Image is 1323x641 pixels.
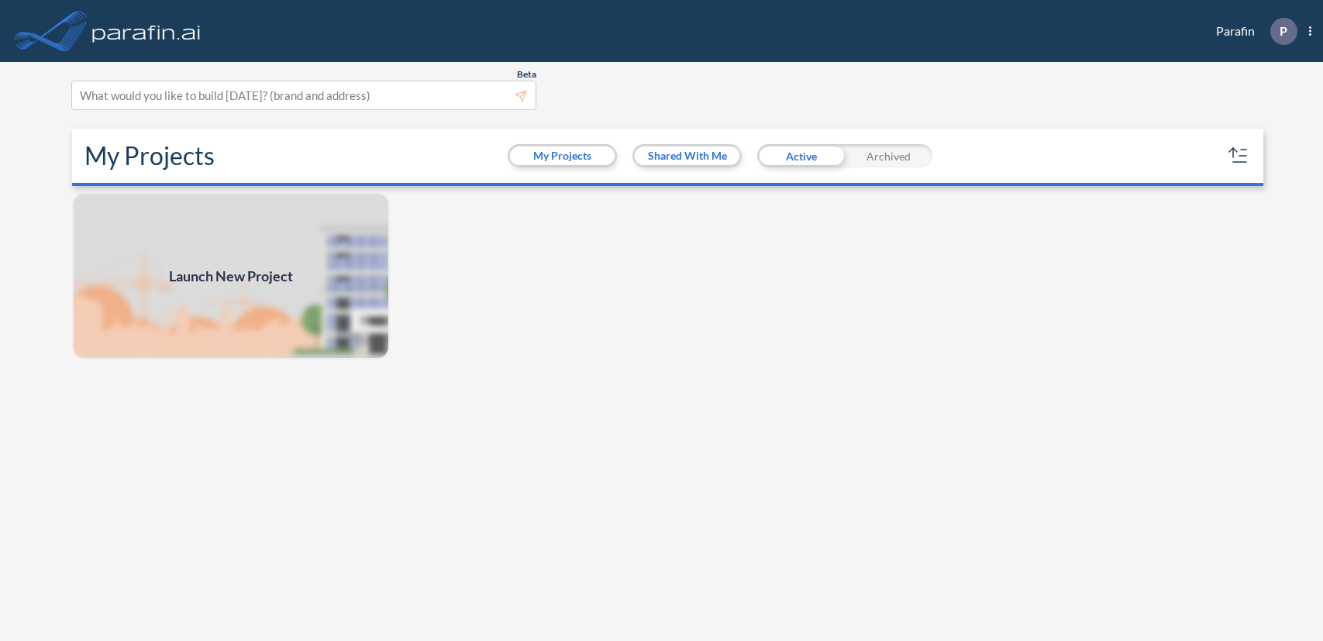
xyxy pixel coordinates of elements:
[89,16,204,47] img: logo
[72,192,390,360] img: add
[510,146,615,165] button: My Projects
[1193,18,1311,45] div: Parafin
[757,144,845,167] div: Active
[84,141,215,171] h2: My Projects
[169,266,293,287] span: Launch New Project
[72,192,390,360] a: Launch New Project
[517,68,536,81] span: Beta
[1280,24,1287,38] p: P
[635,146,739,165] button: Shared With Me
[1226,143,1251,168] button: sort
[845,144,932,167] div: Archived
